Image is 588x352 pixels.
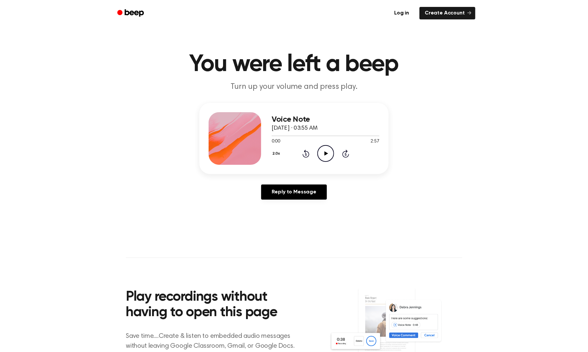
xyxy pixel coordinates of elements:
[113,7,150,20] a: Beep
[419,7,475,19] a: Create Account
[272,125,318,131] span: [DATE] · 03:55 AM
[272,115,379,124] h3: Voice Note
[272,148,283,159] button: 2.0x
[168,82,420,92] p: Turn up your volume and press play.
[126,331,303,351] p: Save time....Create & listen to embedded audio messages without leaving Google Classroom, Gmail, ...
[126,289,303,321] h2: Play recordings without having to open this page
[388,6,416,21] a: Log in
[261,185,327,200] a: Reply to Message
[371,138,379,145] span: 2:57
[272,138,280,145] span: 0:00
[126,53,462,76] h1: You were left a beep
